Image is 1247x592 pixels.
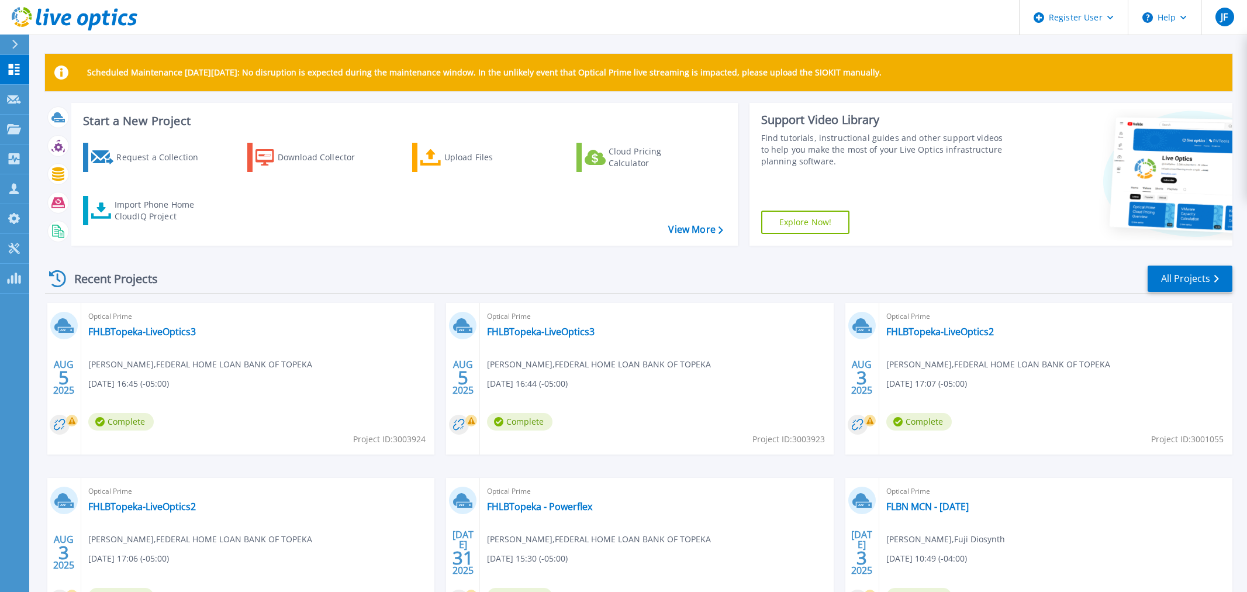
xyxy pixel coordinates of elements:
a: FHLBTopeka-LiveOptics2 [886,326,994,338]
span: Optical Prime [88,310,427,323]
span: Complete [487,413,552,431]
a: FHLBTopeka-LiveOptics3 [487,326,595,338]
div: Support Video Library [761,112,1009,128]
span: [DATE] 16:44 (-05:00) [487,377,568,390]
a: All Projects [1148,266,1232,292]
span: Complete [886,413,952,431]
span: 3 [856,373,867,383]
span: [DATE] 15:30 (-05:00) [487,552,568,565]
span: [DATE] 16:45 (-05:00) [88,377,169,390]
a: FHLBTopeka - Powerflex [487,501,592,512]
span: Optical Prime [886,310,1225,323]
span: 3 [58,548,69,557]
p: Scheduled Maintenance [DATE][DATE]: No disruption is expected during the maintenance window. In t... [87,68,882,77]
div: Request a Collection [116,146,210,169]
div: AUG 2025 [53,356,75,399]
div: Cloud Pricing Calculator [609,146,702,169]
div: Import Phone Home CloudIQ Project [115,199,206,222]
div: Upload Files [444,146,538,169]
div: [DATE] 2025 [452,531,474,574]
a: Request a Collection [83,143,213,172]
a: Upload Files [412,143,543,172]
span: JF [1221,12,1228,22]
span: Project ID: 3003924 [353,433,426,446]
a: FHLBTopeka-LiveOptics3 [88,326,196,338]
a: FLBN MCN - [DATE] [886,501,969,512]
span: 31 [452,553,474,563]
span: [PERSON_NAME] , Fuji Diosynth [886,533,1005,546]
span: [PERSON_NAME] , FEDERAL HOME LOAN BANK OF TOPEKA [88,358,312,371]
span: [PERSON_NAME] , FEDERAL HOME LOAN BANK OF TOPEKA [487,358,711,371]
span: 5 [458,373,468,383]
span: [PERSON_NAME] , FEDERAL HOME LOAN BANK OF TOPEKA [88,533,312,546]
div: [DATE] 2025 [851,531,873,574]
span: 3 [856,553,867,563]
div: AUG 2025 [851,356,873,399]
a: View More [668,224,723,235]
a: Cloud Pricing Calculator [576,143,707,172]
div: Find tutorials, instructional guides and other support videos to help you make the most of your L... [761,132,1009,167]
span: Optical Prime [487,310,826,323]
span: Optical Prime [886,485,1225,498]
span: [DATE] 10:49 (-04:00) [886,552,967,565]
span: 5 [58,373,69,383]
span: Optical Prime [88,485,427,498]
h3: Start a New Project [83,115,723,128]
div: Recent Projects [45,264,174,293]
a: FHLBTopeka-LiveOptics2 [88,501,196,512]
span: Complete [88,413,154,431]
span: Optical Prime [487,485,826,498]
span: [PERSON_NAME] , FEDERAL HOME LOAN BANK OF TOPEKA [487,533,711,546]
a: Explore Now! [761,211,850,234]
div: AUG 2025 [452,356,474,399]
div: AUG 2025 [53,531,75,574]
span: [DATE] 17:06 (-05:00) [88,552,169,565]
span: [DATE] 17:07 (-05:00) [886,377,967,390]
span: Project ID: 3001055 [1151,433,1224,446]
a: Download Collector [247,143,378,172]
div: Download Collector [278,146,371,169]
span: [PERSON_NAME] , FEDERAL HOME LOAN BANK OF TOPEKA [886,358,1110,371]
span: Project ID: 3003923 [752,433,825,446]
